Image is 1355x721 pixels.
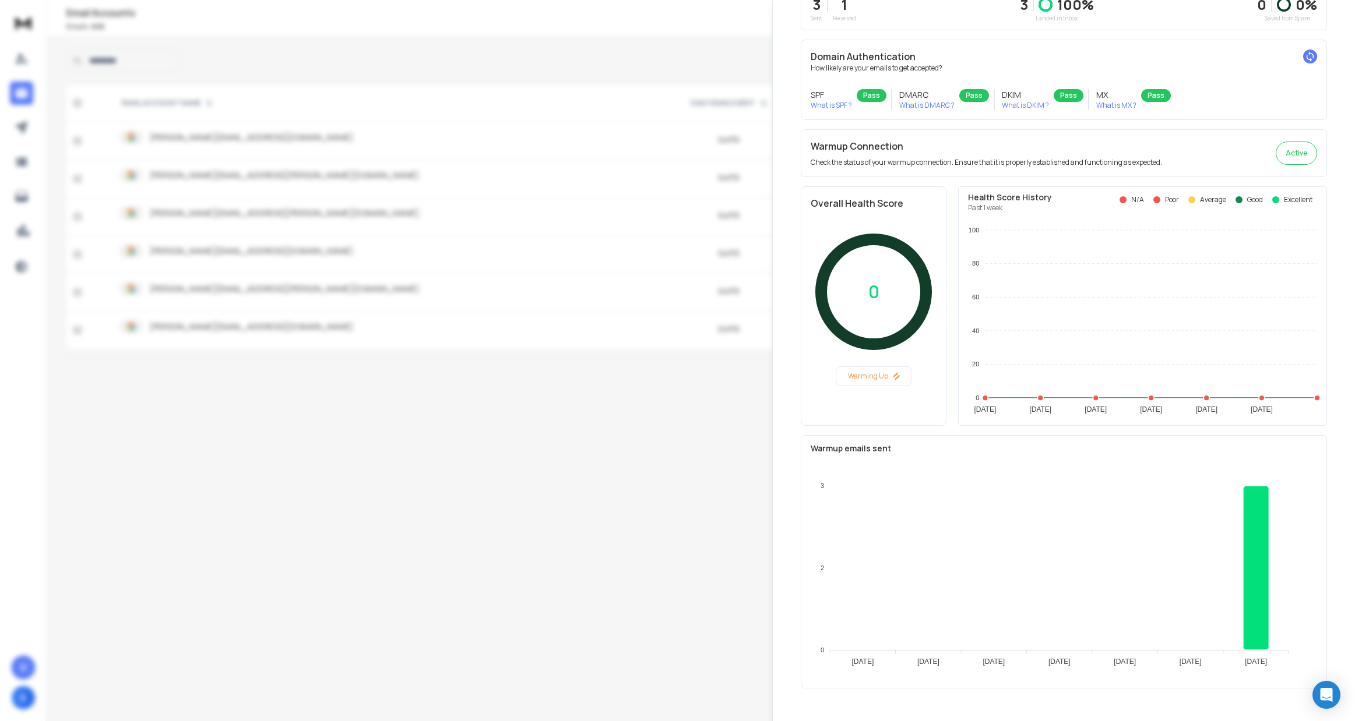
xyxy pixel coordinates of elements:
p: Good [1247,195,1263,204]
p: Check the status of your warmup connection. Ensure that it is properly established and functionin... [811,158,1162,167]
h3: MX [1096,89,1136,101]
p: What is DMARC ? [899,101,955,110]
div: Pass [1054,89,1083,102]
tspan: 60 [972,294,979,301]
tspan: [DATE] [1048,658,1071,666]
tspan: 20 [972,360,979,367]
tspan: 2 [821,564,824,571]
tspan: [DATE] [917,658,939,666]
tspan: 40 [972,327,979,334]
div: Open Intercom Messenger [1312,681,1340,709]
p: Sent [811,14,822,23]
tspan: [DATE] [851,658,874,666]
tspan: [DATE] [1140,405,1162,413]
p: What is SPF ? [811,101,852,110]
tspan: [DATE] [1180,658,1202,666]
p: Past 1 week [968,203,1052,213]
h2: Domain Authentication [811,50,1317,63]
p: 0 [868,281,879,302]
p: N/A [1131,195,1144,204]
tspan: [DATE] [1114,658,1136,666]
div: Pass [857,89,886,102]
tspan: 0 [976,394,979,401]
div: Pass [1141,89,1171,102]
p: Saved from Spam [1257,14,1317,23]
tspan: [DATE] [974,405,996,413]
p: Landed in Inbox [1020,14,1094,23]
tspan: [DATE] [1195,405,1217,413]
p: Warming Up [841,372,906,381]
div: Pass [959,89,989,102]
tspan: [DATE] [1245,658,1267,666]
tspan: 100 [969,227,979,234]
h3: DKIM [1002,89,1049,101]
p: Average [1200,195,1226,204]
p: What is MX ? [1096,101,1136,110]
p: Excellent [1284,195,1312,204]
h3: DMARC [899,89,955,101]
p: Warmup emails sent [811,443,1317,454]
p: Received [833,14,856,23]
tspan: 80 [972,260,979,267]
tspan: [DATE] [1251,405,1273,413]
tspan: [DATE] [1085,405,1107,413]
h2: Warmup Connection [811,139,1162,153]
p: Poor [1165,195,1179,204]
tspan: [DATE] [1029,405,1051,413]
button: Active [1276,142,1317,165]
p: Health Score History [968,192,1052,203]
h2: Overall Health Score [811,196,937,210]
tspan: 0 [821,646,824,653]
tspan: 3 [821,482,824,489]
h3: SPF [811,89,852,101]
tspan: [DATE] [983,658,1005,666]
p: What is DKIM ? [1002,101,1049,110]
p: How likely are your emails to get accepted? [811,63,1317,73]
